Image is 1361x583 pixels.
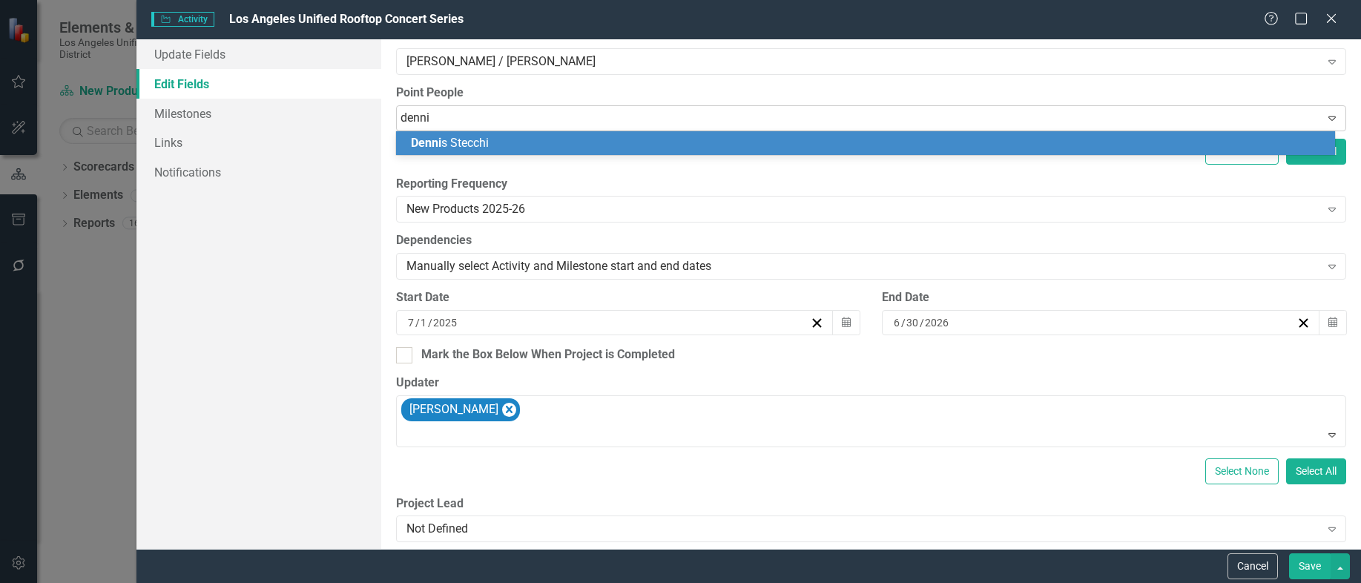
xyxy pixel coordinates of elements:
div: End Date [882,289,1346,306]
span: / [415,316,420,329]
label: Dependencies [396,232,1346,249]
button: Cancel [1227,553,1278,579]
div: [PERSON_NAME] [405,399,501,421]
div: New Products 2025-26 [406,201,1320,218]
div: Start Date [396,289,860,306]
div: Remove Dennis Stecchi [502,403,516,417]
div: Mark the Box Below When Project is Completed [421,346,675,363]
span: Los Angeles Unified Rooftop Concert Series [229,12,464,26]
label: Reporting Frequency [396,176,1346,193]
label: Project Lead [396,495,1346,513]
span: Activity [151,12,214,27]
button: Select None [1205,458,1279,484]
span: / [920,316,924,329]
div: [PERSON_NAME] / [PERSON_NAME] [406,53,1320,70]
a: Edit Fields [136,69,381,99]
label: Point People [396,85,1346,102]
a: Notifications [136,157,381,187]
a: Milestones [136,99,381,128]
span: s Stecchi [411,136,489,150]
a: Links [136,128,381,157]
div: Not Defined [406,521,1320,538]
button: Save [1289,553,1331,579]
label: Updater [396,375,1346,392]
span: Denni [411,136,441,150]
div: Manually select Activity and Milestone start and end dates [406,258,1320,275]
span: / [901,316,906,329]
span: / [428,316,432,329]
a: Update Fields [136,39,381,69]
button: Select All [1286,458,1346,484]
